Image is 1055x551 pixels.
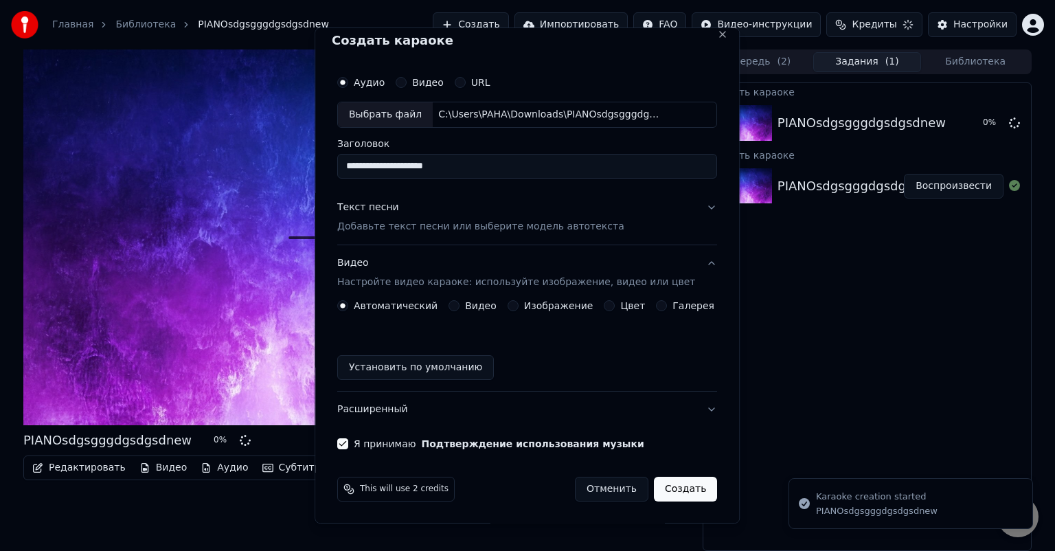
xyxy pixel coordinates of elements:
button: ВидеоНастройте видео караоке: используйте изображение, видео или цвет [337,245,717,300]
label: Изображение [524,301,593,311]
button: Я принимаю [422,439,644,449]
button: Расширенный [337,392,717,427]
button: Текст песниДобавьте текст песни или выберите модель автотекста [337,190,717,245]
div: Выбрать файл [338,102,433,127]
label: Цвет [621,301,646,311]
div: ВидеоНастройте видео караоке: используйте изображение, видео или цвет [337,300,717,391]
label: Заголовок [337,139,717,148]
span: This will use 2 credits [360,484,449,495]
label: Автоматический [354,301,438,311]
div: Видео [337,256,695,289]
label: Аудио [354,78,385,87]
button: Создать [654,477,717,502]
button: Установить по умолчанию [337,355,494,380]
p: Добавьте текст песни или выберите модель автотекста [337,220,624,234]
div: Текст песни [337,201,399,214]
button: Отменить [575,477,648,502]
label: Видео [465,301,497,311]
div: C:\Users\PAHA\Downloads\PIANOsdgsgggdgsdgsdnew.mp3 [433,108,666,122]
h2: Создать караоке [332,34,723,47]
label: Видео [412,78,444,87]
label: Я принимаю [354,439,644,449]
p: Настройте видео караоке: используйте изображение, видео или цвет [337,275,695,289]
label: URL [471,78,490,87]
label: Галерея [673,301,715,311]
